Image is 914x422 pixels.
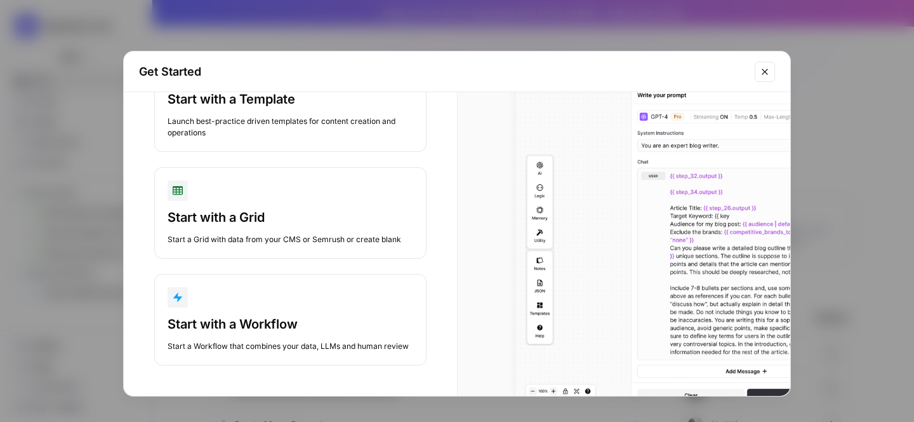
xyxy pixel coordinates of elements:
[168,341,413,352] div: Start a Workflow that combines your data, LLMs and human review
[154,274,427,365] button: Start with a WorkflowStart a Workflow that combines your data, LLMs and human review
[755,62,775,82] button: Close modal
[168,116,413,139] div: Launch best-practice driven templates for content creation and operations
[168,315,413,333] div: Start with a Workflow
[154,167,427,259] button: Start with a GridStart a Grid with data from your CMS or Semrush or create blank
[168,90,413,108] div: Start with a Template
[139,63,747,81] h2: Get Started
[168,208,413,226] div: Start with a Grid
[168,234,413,245] div: Start a Grid with data from your CMS or Semrush or create blank
[154,49,427,152] button: Start with a TemplateLaunch best-practice driven templates for content creation and operations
